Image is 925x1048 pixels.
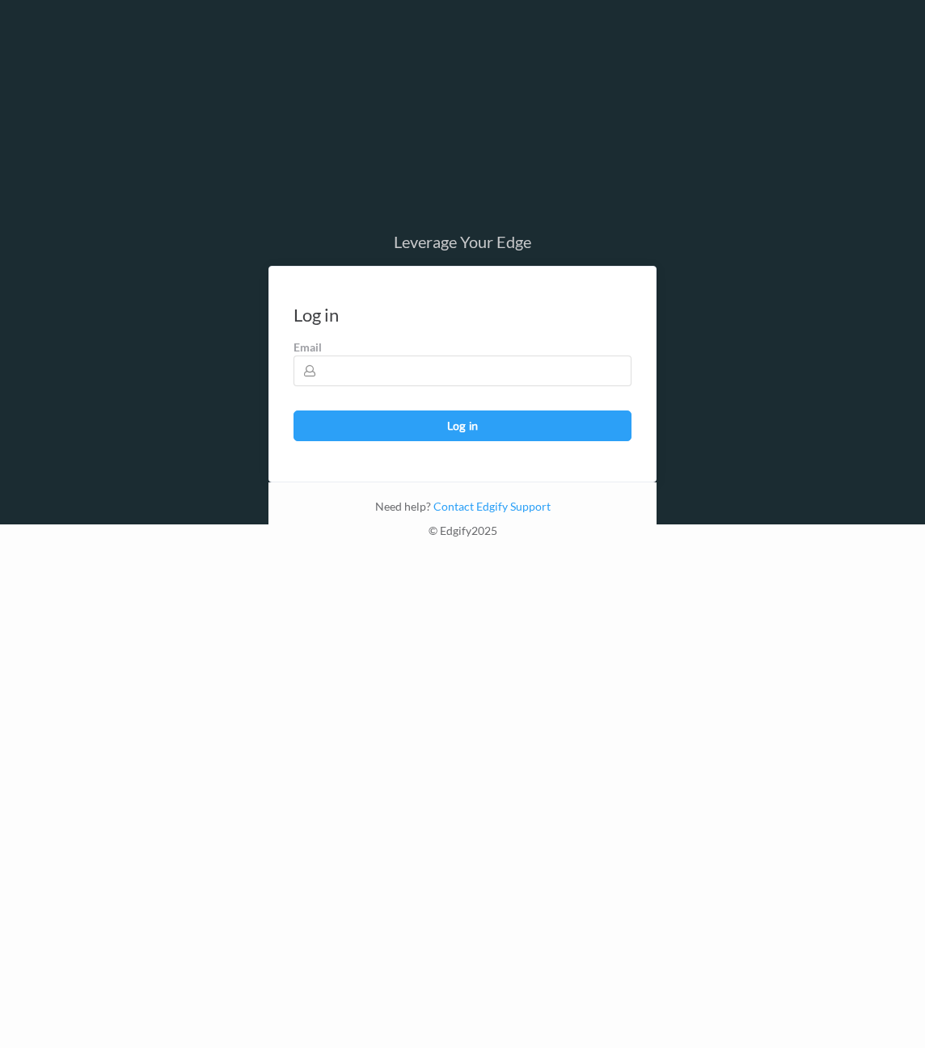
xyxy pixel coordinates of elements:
[294,410,631,441] button: Log in
[431,499,551,513] a: Contact Edgify Support
[268,234,657,250] div: Leverage Your Edge
[294,339,631,356] label: Email
[268,499,657,523] div: Need help?
[268,523,657,547] div: © Edgify 2025
[294,307,339,323] div: Log in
